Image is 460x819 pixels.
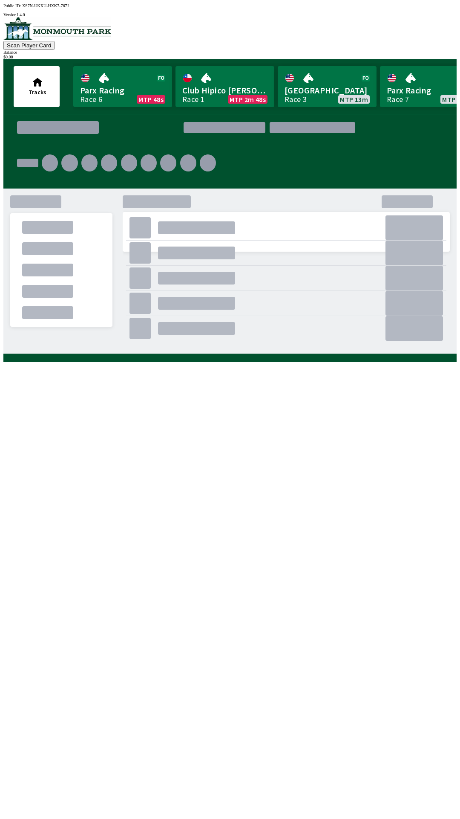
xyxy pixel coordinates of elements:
[219,151,443,194] div: .
[3,41,55,50] button: Scan Player Card
[3,3,457,8] div: Public ID:
[175,66,274,107] a: Club Hipico [PERSON_NAME]Race 1MTP 2m 48s
[73,66,172,107] a: Parx RacingRace 6MTP 48s
[340,96,368,103] span: MTP 13m
[61,154,78,171] div: .
[158,247,235,259] div: .
[180,154,196,171] div: .
[80,85,165,96] span: Parx Racing
[158,221,235,234] div: .
[14,66,60,107] button: Tracks
[158,297,235,310] div: .
[182,85,267,96] span: Club Hipico [PERSON_NAME]
[22,242,73,255] div: .
[385,266,443,290] div: .
[22,3,69,8] span: XS7N-UKXU-HXK7-767J
[138,96,164,103] span: MTP 48s
[17,159,38,167] div: .
[81,154,98,171] div: .
[22,306,73,319] div: .
[129,267,151,289] div: .
[80,96,102,103] div: Race 6
[22,264,73,276] div: .
[3,55,457,59] div: $ 0.00
[101,154,117,171] div: .
[22,221,73,234] div: .
[387,96,409,103] div: Race 7
[385,291,443,316] div: .
[359,124,443,131] div: .
[3,12,457,17] div: Version 1.4.0
[285,85,370,96] span: [GEOGRAPHIC_DATA]
[129,293,151,314] div: .
[182,96,204,103] div: Race 1
[230,96,266,103] span: MTP 2m 48s
[121,154,137,171] div: .
[129,242,151,264] div: .
[385,316,443,341] div: .
[160,154,176,171] div: .
[385,215,443,240] div: .
[200,154,216,171] div: .
[123,260,450,354] div: .
[29,88,46,96] span: Tracks
[285,96,307,103] div: Race 3
[22,285,73,298] div: .
[158,322,235,335] div: .
[10,195,61,208] div: .
[3,17,111,40] img: venue logo
[278,66,377,107] a: [GEOGRAPHIC_DATA]Race 3MTP 13m
[42,154,58,171] div: .
[158,272,235,285] div: .
[129,217,151,238] div: .
[141,154,157,171] div: .
[129,318,151,339] div: .
[385,241,443,265] div: .
[3,50,457,55] div: Balance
